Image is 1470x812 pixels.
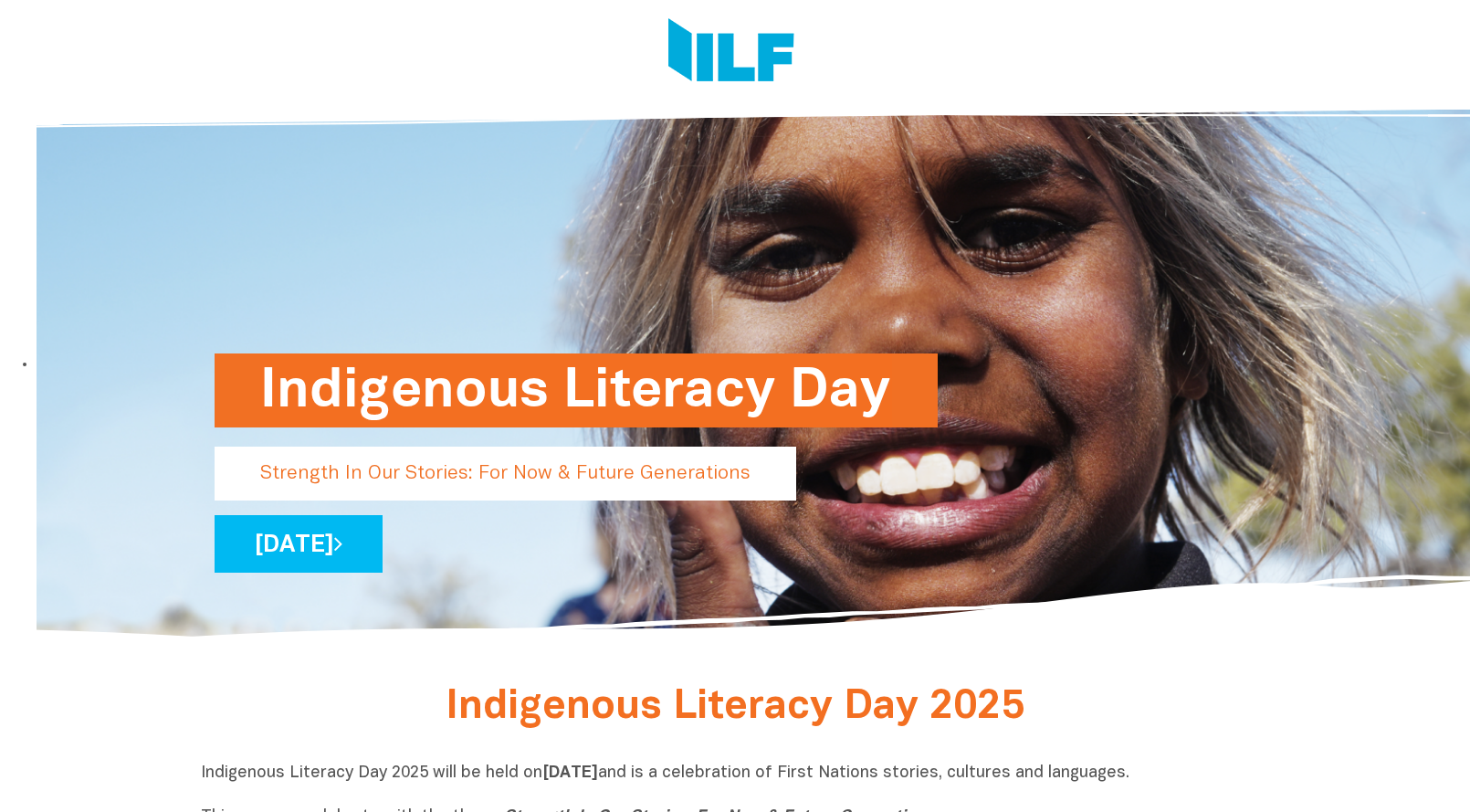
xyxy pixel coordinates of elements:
[446,689,1024,726] span: Indigenous Literacy Day 2025
[542,765,598,781] b: [DATE]
[215,515,383,573] a: [DATE]
[37,86,1470,642] img: 80-09072025193939-0-191-2178-845-1600x621-cropped-screen-shot-2025-07-09-at-7.39.23-pm.png
[215,447,796,501] p: Strength In Our Stories: For Now & Future Generations
[668,18,794,87] img: Logo
[260,353,892,427] h1: Indigenous Literacy Day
